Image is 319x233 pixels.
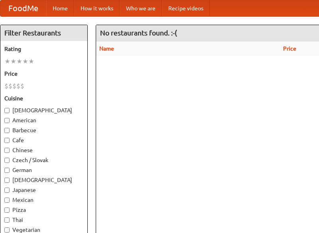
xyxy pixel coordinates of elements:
ng-pluralize: No restaurants found. :-( [100,29,177,37]
label: [DEMOGRAPHIC_DATA] [4,106,83,114]
li: ★ [22,57,28,66]
a: Price [283,45,296,52]
input: Cafe [4,138,10,143]
input: German [4,168,10,173]
label: Chinese [4,146,83,154]
a: Home [46,0,74,16]
h5: Cuisine [4,94,83,102]
a: Who we are [120,0,162,16]
li: ★ [16,57,22,66]
input: [DEMOGRAPHIC_DATA] [4,108,10,113]
li: ★ [28,57,34,66]
input: Japanese [4,188,10,193]
li: $ [4,82,8,90]
li: $ [20,82,24,90]
h5: Rating [4,45,83,53]
label: Pizza [4,206,83,214]
input: [DEMOGRAPHIC_DATA] [4,178,10,183]
label: Mexican [4,196,83,204]
input: Vegetarian [4,227,10,233]
label: Czech / Slovak [4,156,83,164]
label: American [4,116,83,124]
label: Cafe [4,136,83,144]
a: Name [99,45,114,52]
label: [DEMOGRAPHIC_DATA] [4,176,83,184]
input: Barbecue [4,128,10,133]
input: Czech / Slovak [4,158,10,163]
input: American [4,118,10,123]
li: $ [12,82,16,90]
a: Recipe videos [162,0,210,16]
label: Japanese [4,186,83,194]
input: Mexican [4,198,10,203]
h5: Price [4,70,83,78]
label: Barbecue [4,126,83,134]
input: Thai [4,217,10,223]
label: Thai [4,216,83,224]
li: $ [8,82,12,90]
a: How it works [74,0,120,16]
li: ★ [10,57,16,66]
h4: Filter Restaurants [0,25,87,41]
a: FoodMe [0,0,46,16]
li: $ [16,82,20,90]
input: Chinese [4,148,10,153]
li: ★ [4,57,10,66]
label: German [4,166,83,174]
input: Pizza [4,208,10,213]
